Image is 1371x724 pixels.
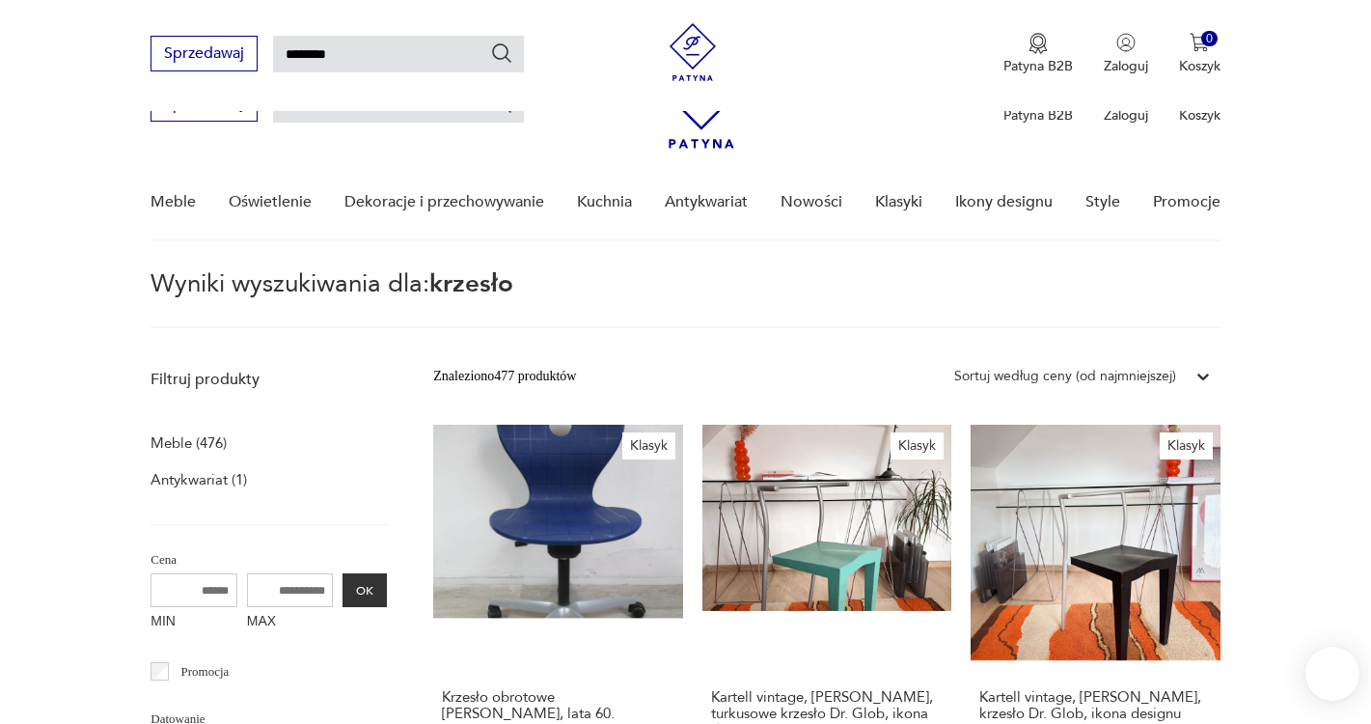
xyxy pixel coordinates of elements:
a: Meble [151,165,196,239]
p: Patyna B2B [1003,106,1073,125]
h3: Kartell vintage, [PERSON_NAME], krzesło Dr. Glob, ikona designu [979,689,1211,722]
button: Zaloguj [1104,33,1148,75]
button: OK [343,573,387,607]
p: Filtruj produkty [151,369,387,390]
label: MAX [247,607,334,638]
img: Ikona medalu [1028,33,1048,54]
div: Znaleziono 477 produktów [433,366,576,387]
p: Koszyk [1179,57,1220,75]
a: Sprzedawaj [151,98,258,112]
p: Zaloguj [1104,57,1148,75]
p: Cena [151,549,387,571]
iframe: Smartsupp widget button [1305,647,1359,701]
a: Kuchnia [577,165,632,239]
a: Style [1085,165,1120,239]
a: Ikony designu [955,165,1053,239]
h3: Krzesło obrotowe [PERSON_NAME], lata 60. [442,689,673,722]
button: 0Koszyk [1179,33,1220,75]
a: Klasyki [875,165,922,239]
div: Sortuj według ceny (od najmniejszej) [954,366,1176,387]
a: Promocje [1153,165,1220,239]
a: Antykwariat (1) [151,466,247,493]
a: Meble (476) [151,430,227,457]
p: Patyna B2B [1003,57,1073,75]
a: Ikona medaluPatyna B2B [1003,33,1073,75]
button: Szukaj [490,42,513,65]
p: Promocja [181,661,230,682]
p: Zaloguj [1104,106,1148,125]
img: Ikonka użytkownika [1116,33,1136,52]
a: Oświetlenie [229,165,312,239]
a: Antykwariat [665,165,748,239]
a: Dekoracje i przechowywanie [344,165,544,239]
a: Sprzedawaj [151,48,258,62]
img: Patyna - sklep z meblami i dekoracjami vintage [664,23,722,81]
p: Wyniki wyszukiwania dla: [151,272,1220,328]
div: 0 [1201,31,1218,47]
img: Ikona koszyka [1190,33,1209,52]
button: Patyna B2B [1003,33,1073,75]
p: Koszyk [1179,106,1220,125]
span: krzesło [429,266,513,301]
a: Nowości [781,165,842,239]
label: MIN [151,607,237,638]
button: Sprzedawaj [151,36,258,71]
